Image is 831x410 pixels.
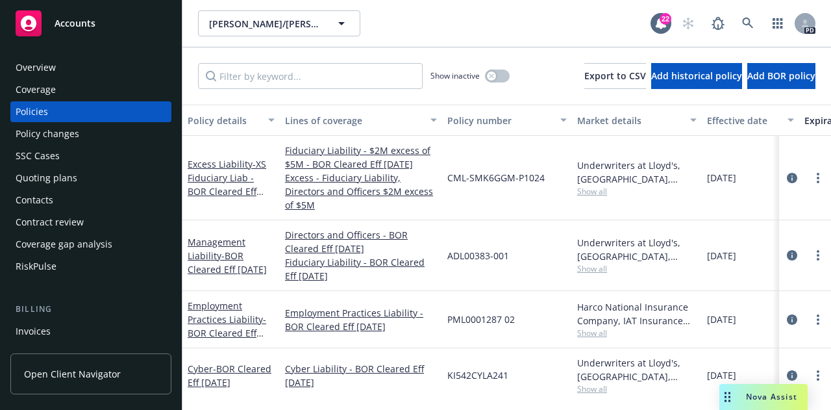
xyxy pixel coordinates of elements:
[16,101,48,122] div: Policies
[705,10,731,36] a: Report a Bug
[747,70,815,82] span: Add BOR policy
[577,300,697,327] div: Harco National Insurance Company, IAT Insurance Group, Brown & Riding Insurance Services, Inc.
[707,114,780,127] div: Effective date
[702,105,799,136] button: Effective date
[188,300,266,353] a: Employment Practices Liability
[719,384,736,410] div: Drag to move
[198,10,360,36] button: [PERSON_NAME]/[PERSON_NAME] Construction, Inc.
[707,171,736,185] span: [DATE]
[198,63,423,89] input: Filter by keyword...
[810,248,826,263] a: more
[285,114,423,127] div: Lines of coverage
[660,13,671,25] div: 22
[10,234,171,255] a: Coverage gap analysis
[16,146,60,166] div: SSC Cases
[16,234,112,255] div: Coverage gap analysis
[577,263,697,274] span: Show all
[447,249,509,263] span: ADL00383-001
[16,321,51,342] div: Invoices
[735,10,761,36] a: Search
[447,171,545,185] span: CML-SMK6GGM-P1024
[10,5,171,42] a: Accounts
[577,186,697,197] span: Show all
[285,228,437,255] a: Directors and Officers - BOR Cleared Eff [DATE]
[10,101,171,122] a: Policies
[188,158,266,211] a: Excess Liability
[447,368,508,382] span: KI542CYLA241
[10,212,171,233] a: Contract review
[10,303,171,316] div: Billing
[16,123,79,144] div: Policy changes
[182,105,280,136] button: Policy details
[707,368,736,382] span: [DATE]
[572,105,702,136] button: Market details
[285,144,437,171] a: Fiduciary Liability - $2M excess of $5M - BOR Cleared Eff [DATE]
[577,383,697,394] span: Show all
[10,168,171,188] a: Quoting plans
[285,362,437,389] a: Cyber Liability - BOR Cleared Eff [DATE]
[188,363,271,389] span: - BOR Cleared Eff [DATE]
[442,105,572,136] button: Policy number
[55,18,95,29] span: Accounts
[280,105,442,136] button: Lines of coverage
[577,356,697,383] div: Underwriters at Lloyd's, [GEOGRAPHIC_DATA], [PERSON_NAME] of [GEOGRAPHIC_DATA], Evolve
[784,368,800,383] a: circleInformation
[285,255,437,283] a: Fiduciary Liability - BOR Cleared Eff [DATE]
[209,17,321,31] span: [PERSON_NAME]/[PERSON_NAME] Construction, Inc.
[707,313,736,326] span: [DATE]
[675,10,701,36] a: Start snowing
[707,249,736,263] span: [DATE]
[651,63,742,89] button: Add historical policy
[747,63,815,89] button: Add BOR policy
[10,123,171,144] a: Policy changes
[16,57,56,78] div: Overview
[577,327,697,339] span: Show all
[584,63,646,89] button: Export to CSV
[746,391,797,402] span: Nova Assist
[10,190,171,211] a: Contacts
[784,170,800,186] a: circleInformation
[16,168,77,188] div: Quoting plans
[188,236,267,275] a: Management Liability
[10,321,171,342] a: Invoices
[10,79,171,100] a: Coverage
[577,159,697,186] div: Underwriters at Lloyd's, [GEOGRAPHIC_DATA], [PERSON_NAME] of [GEOGRAPHIC_DATA]
[784,312,800,327] a: circleInformation
[447,313,515,326] span: PML0001287 02
[10,256,171,277] a: RiskPulse
[188,250,267,275] span: - BOR Cleared Eff [DATE]
[584,70,646,82] span: Export to CSV
[16,256,56,277] div: RiskPulse
[784,248,800,263] a: circleInformation
[16,190,53,211] div: Contacts
[430,70,480,81] span: Show inactive
[810,312,826,327] a: more
[10,146,171,166] a: SSC Cases
[24,367,121,381] span: Open Client Navigator
[188,114,260,127] div: Policy details
[577,114,682,127] div: Market details
[719,384,808,410] button: Nova Assist
[765,10,791,36] a: Switch app
[577,236,697,263] div: Underwriters at Lloyd's, [GEOGRAPHIC_DATA], [PERSON_NAME] of [GEOGRAPHIC_DATA]
[10,57,171,78] a: Overview
[16,79,56,100] div: Coverage
[285,171,437,212] a: Excess - Fiduciary Liability, Directors and Officers $2M excess of $5M
[285,306,437,333] a: Employment Practices Liability - BOR Cleared Eff [DATE]
[447,114,552,127] div: Policy number
[810,368,826,383] a: more
[810,170,826,186] a: more
[188,363,271,389] a: Cyber
[16,212,84,233] div: Contract review
[651,70,742,82] span: Add historical policy
[188,313,266,353] span: - BOR Cleared Eff [DATE]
